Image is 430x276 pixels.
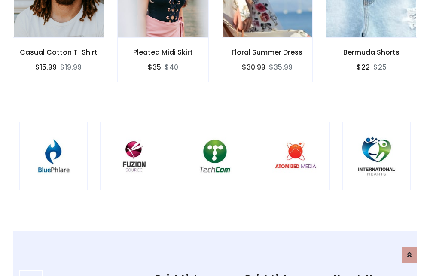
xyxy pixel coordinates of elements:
h6: $30.99 [242,63,265,71]
h6: $15.99 [35,63,57,71]
h6: $22 [357,63,370,71]
h6: Casual Cotton T-Shirt [13,48,104,56]
del: $40 [165,62,178,72]
h6: Bermuda Shorts [326,48,417,56]
del: $25 [373,62,387,72]
h6: Floral Summer Dress [222,48,313,56]
del: $35.99 [269,62,293,72]
h6: $35 [148,63,161,71]
del: $19.99 [60,62,82,72]
h6: Pleated Midi Skirt [118,48,208,56]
